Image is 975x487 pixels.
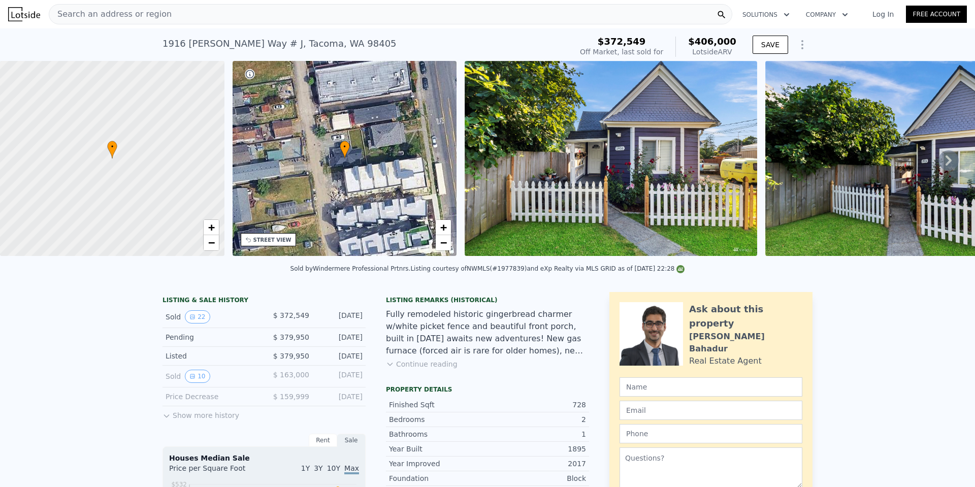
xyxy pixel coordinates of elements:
a: Zoom in [436,220,451,235]
input: Phone [620,424,802,443]
div: 2017 [487,459,586,469]
div: Sale [337,434,366,447]
img: Lotside [8,7,40,21]
span: • [340,142,350,151]
div: Price Decrease [166,392,256,402]
div: Ask about this property [689,302,802,331]
div: Property details [386,385,589,394]
span: + [440,221,447,234]
div: [DATE] [317,370,363,383]
div: Year Built [389,444,487,454]
span: $ 379,950 [273,333,309,341]
div: Finished Sqft [389,400,487,410]
div: Price per Square Foot [169,463,264,479]
button: Company [798,6,856,24]
div: Bedrooms [389,414,487,425]
div: Foundation [389,473,487,483]
span: $ 372,549 [273,311,309,319]
button: Solutions [734,6,798,24]
button: SAVE [753,36,788,54]
a: Zoom out [204,235,219,250]
div: Fully remodeled historic gingerbread charmer w/white picket fence and beautiful front porch, buil... [386,308,589,357]
a: Free Account [906,6,967,23]
button: View historical data [185,310,210,323]
div: Listing courtesy of NWMLS (#1977839) and eXp Realty via MLS GRID as of [DATE] 22:28 [410,265,685,272]
div: Sold [166,370,256,383]
span: Search an address or region [49,8,172,20]
span: $ 159,999 [273,393,309,401]
div: Houses Median Sale [169,453,359,463]
div: Off Market, last sold for [580,47,663,57]
div: 728 [487,400,586,410]
div: [DATE] [317,332,363,342]
span: 10Y [327,464,340,472]
div: LISTING & SALE HISTORY [162,296,366,306]
span: − [208,236,214,249]
div: 1 [487,429,586,439]
div: Real Estate Agent [689,355,762,367]
a: Zoom in [204,220,219,235]
button: View historical data [185,370,210,383]
a: Log In [860,9,906,19]
div: Listing Remarks (Historical) [386,296,589,304]
span: + [208,221,214,234]
button: Show more history [162,406,239,420]
div: [DATE] [317,392,363,402]
div: Sold by Windermere Professional Prtnrs . [290,265,411,272]
img: Sale: 123355417 Parcel: 101216085 [465,61,757,256]
div: Block [487,473,586,483]
button: Continue reading [386,359,458,369]
span: • [107,142,117,151]
div: • [340,141,350,158]
span: Max [344,464,359,474]
span: 3Y [314,464,322,472]
span: $406,000 [688,36,736,47]
div: Listed [166,351,256,361]
div: STREET VIEW [253,236,291,244]
img: NWMLS Logo [676,265,685,273]
div: Pending [166,332,256,342]
div: 1895 [487,444,586,454]
div: 1916 [PERSON_NAME] Way # J , Tacoma , WA 98405 [162,37,397,51]
div: • [107,141,117,158]
div: 2 [487,414,586,425]
input: Email [620,401,802,420]
div: Bathrooms [389,429,487,439]
div: Sold [166,310,256,323]
div: Lotside ARV [688,47,736,57]
a: Zoom out [436,235,451,250]
input: Name [620,377,802,397]
div: Rent [309,434,337,447]
span: − [440,236,447,249]
span: 1Y [301,464,310,472]
div: Year Improved [389,459,487,469]
button: Show Options [792,35,812,55]
span: $ 163,000 [273,371,309,379]
div: [DATE] [317,351,363,361]
div: [DATE] [317,310,363,323]
span: $ 379,950 [273,352,309,360]
div: [PERSON_NAME] Bahadur [689,331,802,355]
span: $372,549 [598,36,646,47]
